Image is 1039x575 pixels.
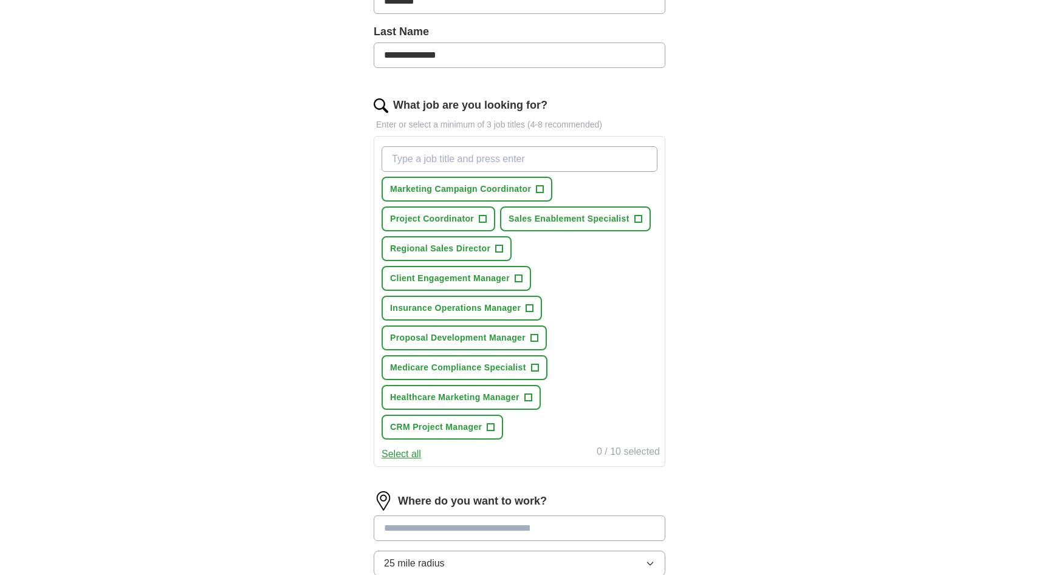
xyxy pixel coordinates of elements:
div: 0 / 10 selected [597,444,660,461]
button: Insurance Operations Manager [382,296,542,321]
span: Client Engagement Manager [390,272,510,285]
p: Enter or select a minimum of 3 job titles (4-8 recommended) [374,118,665,131]
button: Medicare Compliance Specialist [382,355,547,380]
button: Regional Sales Director [382,236,512,261]
img: search.png [374,98,388,113]
label: Last Name [374,24,665,40]
span: Insurance Operations Manager [390,302,521,315]
span: 25 mile radius [384,556,445,571]
label: What job are you looking for? [393,97,547,114]
input: Type a job title and press enter [382,146,657,172]
button: Proposal Development Manager [382,325,547,350]
button: Sales Enablement Specialist [500,206,651,231]
button: Project Coordinator [382,206,495,231]
span: Medicare Compliance Specialist [390,361,526,374]
button: CRM Project Manager [382,415,503,440]
span: Marketing Campaign Coordinator [390,183,531,196]
span: Healthcare Marketing Manager [390,391,519,404]
img: location.png [374,491,393,511]
label: Where do you want to work? [398,493,547,509]
button: Marketing Campaign Coordinator [382,177,552,202]
span: Project Coordinator [390,213,474,225]
button: Select all [382,447,421,461]
span: CRM Project Manager [390,421,482,434]
button: Client Engagement Manager [382,266,531,291]
span: Regional Sales Director [390,242,490,255]
span: Sales Enablement Specialist [509,213,629,225]
button: Healthcare Marketing Manager [382,385,541,410]
span: Proposal Development Manager [390,332,526,344]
